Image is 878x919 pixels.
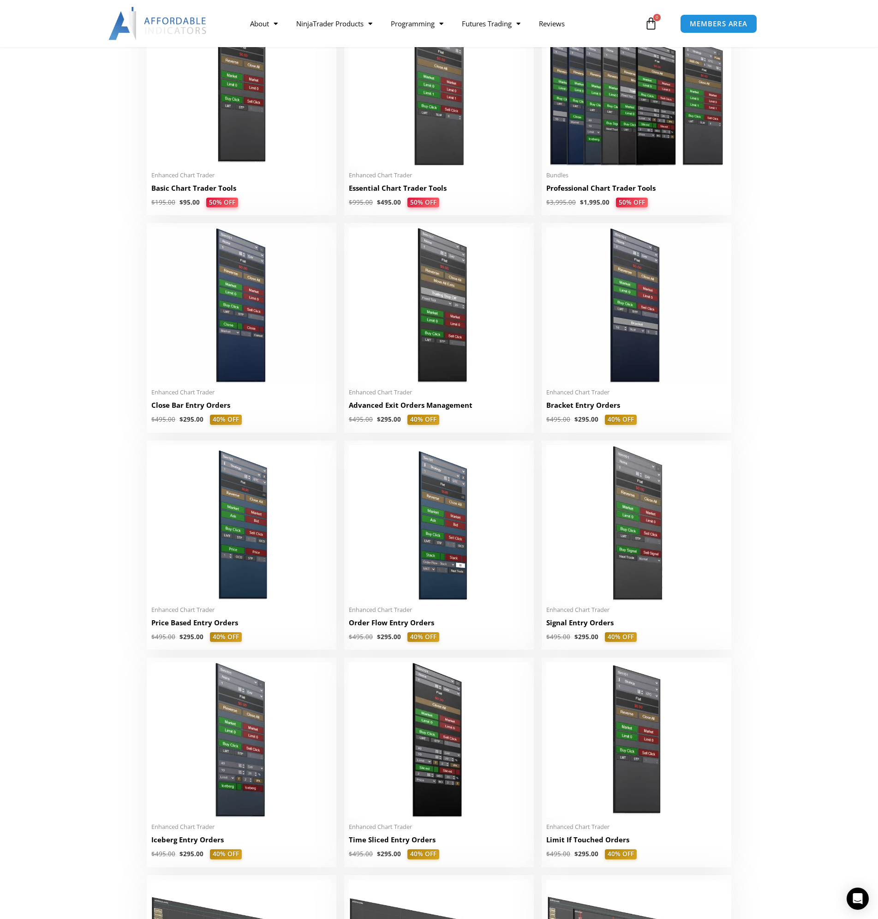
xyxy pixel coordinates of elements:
[406,197,441,208] span: 50% OFF
[151,606,332,614] span: Enhanced Chart Trader
[382,13,453,34] a: Programming
[151,633,175,641] bdi: 495.00
[377,633,381,641] span: $
[530,13,574,34] a: Reviews
[546,445,727,600] img: SignalEntryOrders
[546,400,727,415] a: Bracket Entry Orders
[847,888,869,910] div: Open Intercom Messenger
[287,13,382,34] a: NinjaTrader Products
[349,198,373,206] bdi: 995.00
[546,198,576,206] bdi: 3,995.00
[241,13,642,34] nav: Menu
[574,633,578,641] span: $
[349,400,529,415] a: Advanced Exit Orders Management
[546,850,550,858] span: $
[349,400,529,410] h2: Advanced Exit Orders Management
[546,633,550,641] span: $
[151,618,332,628] h2: Price Based Entry Orders
[179,633,183,641] span: $
[546,823,727,831] span: Enhanced Chart Trader
[546,183,727,193] h2: Professional Chart Trader Tools
[151,171,332,179] span: Enhanced Chart Trader
[453,13,530,34] a: Futures Trading
[546,662,727,817] img: BasicTools
[349,618,529,632] a: Order Flow Entry Orders
[580,198,584,206] span: $
[151,183,332,193] h2: Basic Chart Trader Tools
[151,415,155,423] span: $
[179,633,203,641] bdi: 295.00
[210,632,242,642] span: 40% OFF
[349,183,529,193] h2: Essential Chart Trader Tools
[546,183,727,198] a: Professional Chart Trader Tools
[349,415,373,423] bdi: 495.00
[349,606,529,614] span: Enhanced Chart Trader
[108,7,208,40] img: LogoAI | Affordable Indicators – NinjaTrader
[349,633,373,641] bdi: 495.00
[151,662,332,817] img: IceBergEntryOrders
[580,198,609,206] bdi: 1,995.00
[349,388,529,396] span: Enhanced Chart Trader
[349,633,352,641] span: $
[546,618,727,628] h2: Signal Entry Orders
[377,198,401,206] bdi: 495.00
[377,850,401,858] bdi: 295.00
[546,835,727,845] h2: Limit If Touched Orders
[349,228,529,383] img: AdvancedStopLossMgmt
[151,400,332,415] a: Close Bar Entry Orders
[151,388,332,396] span: Enhanced Chart Trader
[690,20,747,27] span: MEMBERS AREA
[349,445,529,600] img: Order Flow Entry Orders
[349,11,529,166] img: Essential Chart Trader Tools
[349,183,529,198] a: Essential Chart Trader Tools
[151,823,332,831] span: Enhanced Chart Trader
[151,400,332,410] h2: Close Bar Entry Orders
[151,445,332,600] img: Price Based Entry Orders
[210,415,242,425] span: 40% OFF
[407,632,439,642] span: 40% OFF
[349,198,352,206] span: $
[205,197,239,208] span: 50% OFF
[546,415,550,423] span: $
[546,228,727,383] img: BracketEntryOrders
[574,415,578,423] span: $
[407,849,439,859] span: 40% OFF
[605,415,637,425] span: 40% OFF
[574,850,598,858] bdi: 295.00
[151,183,332,198] a: Basic Chart Trader Tools
[241,13,287,34] a: About
[574,633,598,641] bdi: 295.00
[546,618,727,632] a: Signal Entry Orders
[377,633,401,641] bdi: 295.00
[151,415,175,423] bdi: 495.00
[151,633,155,641] span: $
[210,849,242,859] span: 40% OFF
[605,849,637,859] span: 40% OFF
[151,11,332,166] img: BasicTools
[546,11,727,166] img: ProfessionalToolsBundlePage
[377,198,381,206] span: $
[407,415,439,425] span: 40% OFF
[349,850,352,858] span: $
[605,632,637,642] span: 40% OFF
[349,415,352,423] span: $
[151,850,175,858] bdi: 495.00
[574,415,598,423] bdi: 295.00
[349,618,529,628] h2: Order Flow Entry Orders
[546,835,727,849] a: Limit If Touched Orders
[546,606,727,614] span: Enhanced Chart Trader
[151,198,155,206] span: $
[151,618,332,632] a: Price Based Entry Orders
[151,228,332,383] img: CloseBarOrders
[151,835,332,849] a: Iceberg Entry Orders
[349,835,529,845] h2: Time Sliced Entry Orders
[574,850,578,858] span: $
[179,415,183,423] span: $
[151,835,332,845] h2: Iceberg Entry Orders
[151,198,175,206] bdi: 195.00
[349,171,529,179] span: Enhanced Chart Trader
[179,415,203,423] bdi: 295.00
[349,835,529,849] a: Time Sliced Entry Orders
[546,388,727,396] span: Enhanced Chart Trader
[546,415,570,423] bdi: 495.00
